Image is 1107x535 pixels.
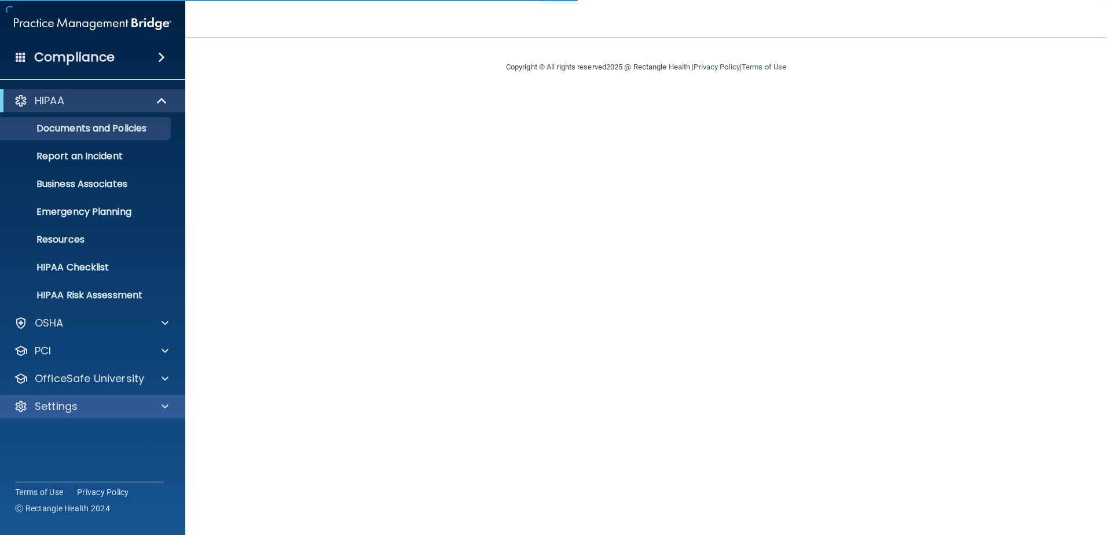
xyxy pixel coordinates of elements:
a: Terms of Use [742,63,786,71]
a: Terms of Use [15,486,63,498]
a: OfficeSafe University [14,372,168,386]
p: HIPAA [35,94,64,108]
a: Privacy Policy [77,486,129,498]
iframe: Drift Widget Chat Controller [907,453,1093,499]
p: Business Associates [8,178,166,190]
a: Privacy Policy [694,63,739,71]
p: HIPAA Risk Assessment [8,290,166,301]
a: HIPAA [14,94,168,108]
p: Documents and Policies [8,123,166,134]
span: Ⓒ Rectangle Health 2024 [15,503,110,514]
p: PCI [35,344,51,358]
h4: Compliance [34,49,115,65]
a: PCI [14,344,168,358]
p: Report an Incident [8,151,166,162]
p: HIPAA Checklist [8,262,166,273]
p: Settings [35,400,78,413]
p: OSHA [35,316,64,330]
div: Copyright © All rights reserved 2025 @ Rectangle Health | | [435,49,857,86]
a: OSHA [14,316,168,330]
p: Resources [8,234,166,245]
p: Emergency Planning [8,206,166,218]
a: Settings [14,400,168,413]
img: PMB logo [14,12,171,35]
p: OfficeSafe University [35,372,144,386]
